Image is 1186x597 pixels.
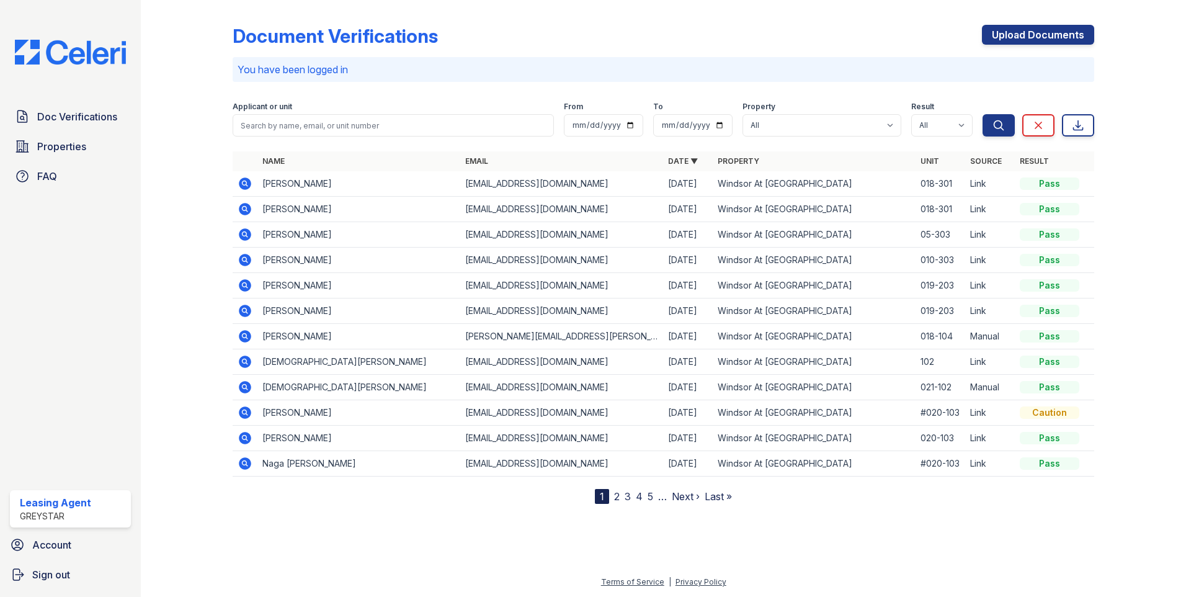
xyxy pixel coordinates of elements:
[595,489,609,504] div: 1
[257,400,460,426] td: [PERSON_NAME]
[965,197,1015,222] td: Link
[460,197,663,222] td: [EMAIL_ADDRESS][DOMAIN_NAME]
[20,495,91,510] div: Leasing Agent
[1020,254,1079,266] div: Pass
[705,490,732,503] a: Last »
[257,451,460,477] td: Naga [PERSON_NAME]
[672,490,700,503] a: Next ›
[1020,330,1079,343] div: Pass
[1020,279,1079,292] div: Pass
[663,248,713,273] td: [DATE]
[465,156,488,166] a: Email
[10,164,131,189] a: FAQ
[257,349,460,375] td: [DEMOGRAPHIC_DATA][PERSON_NAME]
[37,139,86,154] span: Properties
[1020,457,1079,470] div: Pass
[614,490,620,503] a: 2
[713,400,916,426] td: Windsor At [GEOGRAPHIC_DATA]
[965,248,1015,273] td: Link
[257,197,460,222] td: [PERSON_NAME]
[20,510,91,523] div: Greystar
[5,40,136,65] img: CE_Logo_Blue-a8612792a0a2168367f1c8372b55b34899dd931a85d93a1a3d3e32e68fde9ad4.png
[653,102,663,112] label: To
[257,248,460,273] td: [PERSON_NAME]
[663,451,713,477] td: [DATE]
[564,102,583,112] label: From
[663,197,713,222] td: [DATE]
[1020,305,1079,317] div: Pass
[965,222,1015,248] td: Link
[965,375,1015,400] td: Manual
[713,375,916,400] td: Windsor At [GEOGRAPHIC_DATA]
[970,156,1002,166] a: Source
[965,171,1015,197] td: Link
[982,25,1094,45] a: Upload Documents
[257,222,460,248] td: [PERSON_NAME]
[636,490,643,503] a: 4
[233,25,438,47] div: Document Verifications
[257,273,460,298] td: [PERSON_NAME]
[238,62,1089,77] p: You have been logged in
[460,298,663,324] td: [EMAIL_ADDRESS][DOMAIN_NAME]
[663,273,713,298] td: [DATE]
[713,248,916,273] td: Windsor At [GEOGRAPHIC_DATA]
[257,426,460,451] td: [PERSON_NAME]
[965,324,1015,349] td: Manual
[648,490,653,503] a: 5
[10,104,131,129] a: Doc Verifications
[460,375,663,400] td: [EMAIL_ADDRESS][DOMAIN_NAME]
[713,171,916,197] td: Windsor At [GEOGRAPHIC_DATA]
[713,197,916,222] td: Windsor At [GEOGRAPHIC_DATA]
[713,273,916,298] td: Windsor At [GEOGRAPHIC_DATA]
[32,537,71,552] span: Account
[1020,228,1079,241] div: Pass
[916,273,965,298] td: 019-203
[233,114,554,137] input: Search by name, email, or unit number
[911,102,934,112] label: Result
[713,298,916,324] td: Windsor At [GEOGRAPHIC_DATA]
[916,298,965,324] td: 019-203
[460,451,663,477] td: [EMAIL_ADDRESS][DOMAIN_NAME]
[663,375,713,400] td: [DATE]
[1020,356,1079,368] div: Pass
[257,375,460,400] td: [DEMOGRAPHIC_DATA][PERSON_NAME]
[257,171,460,197] td: [PERSON_NAME]
[713,349,916,375] td: Windsor At [GEOGRAPHIC_DATA]
[916,171,965,197] td: 018-301
[460,324,663,349] td: [PERSON_NAME][EMAIL_ADDRESS][PERSON_NAME][DOMAIN_NAME]
[965,400,1015,426] td: Link
[965,298,1015,324] td: Link
[5,532,136,557] a: Account
[257,324,460,349] td: [PERSON_NAME]
[460,171,663,197] td: [EMAIL_ADDRESS][DOMAIN_NAME]
[916,400,965,426] td: #020-103
[10,134,131,159] a: Properties
[663,349,713,375] td: [DATE]
[669,577,671,586] div: |
[460,248,663,273] td: [EMAIL_ADDRESS][DOMAIN_NAME]
[965,349,1015,375] td: Link
[713,451,916,477] td: Windsor At [GEOGRAPHIC_DATA]
[460,349,663,375] td: [EMAIL_ADDRESS][DOMAIN_NAME]
[262,156,285,166] a: Name
[718,156,759,166] a: Property
[5,562,136,587] a: Sign out
[601,577,664,586] a: Terms of Service
[233,102,292,112] label: Applicant or unit
[625,490,631,503] a: 3
[921,156,939,166] a: Unit
[663,298,713,324] td: [DATE]
[916,375,965,400] td: 021-102
[460,400,663,426] td: [EMAIL_ADDRESS][DOMAIN_NAME]
[460,222,663,248] td: [EMAIL_ADDRESS][DOMAIN_NAME]
[916,248,965,273] td: 010-303
[1020,432,1079,444] div: Pass
[675,577,726,586] a: Privacy Policy
[965,426,1015,451] td: Link
[965,451,1015,477] td: Link
[1020,203,1079,215] div: Pass
[916,197,965,222] td: 018-301
[32,567,70,582] span: Sign out
[1020,406,1079,419] div: Caution
[257,298,460,324] td: [PERSON_NAME]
